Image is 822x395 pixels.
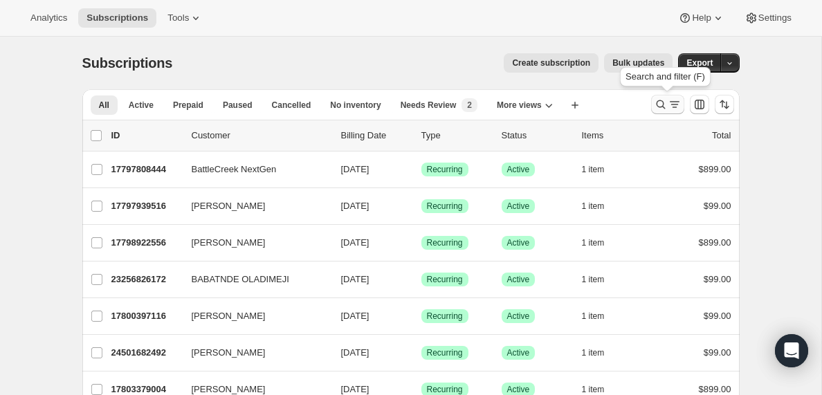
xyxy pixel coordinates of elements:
[111,270,731,289] div: 23256826172BABATNDE OLADIMEJI[DATE]SuccessRecurringSuccessActive1 item$99.00
[651,95,684,114] button: Search and filter results
[690,95,709,114] button: Customize table column order and visibility
[129,100,154,111] span: Active
[715,95,734,114] button: Sort the results
[111,309,181,323] p: 17800397116
[686,57,713,68] span: Export
[582,164,605,175] span: 1 item
[427,347,463,358] span: Recurring
[30,12,67,24] span: Analytics
[111,306,731,326] div: 17800397116[PERSON_NAME][DATE]SuccessRecurringSuccessActive1 item$99.00
[497,100,542,111] span: More views
[111,236,181,250] p: 17798922556
[192,236,266,250] span: [PERSON_NAME]
[612,57,664,68] span: Bulk updates
[582,160,620,179] button: 1 item
[111,196,731,216] div: 17797939516[PERSON_NAME][DATE]SuccessRecurringSuccessActive1 item$99.00
[582,196,620,216] button: 1 item
[401,100,457,111] span: Needs Review
[582,129,651,143] div: Items
[582,233,620,252] button: 1 item
[427,237,463,248] span: Recurring
[341,237,369,248] span: [DATE]
[111,199,181,213] p: 17797939516
[604,53,673,73] button: Bulk updates
[22,8,75,28] button: Analytics
[704,201,731,211] span: $99.00
[192,163,277,176] span: BattleCreek NextGen
[582,343,620,362] button: 1 item
[78,8,156,28] button: Subscriptions
[699,237,731,248] span: $899.00
[82,55,173,71] span: Subscriptions
[736,8,800,28] button: Settings
[582,306,620,326] button: 1 item
[502,129,571,143] p: Status
[507,384,530,395] span: Active
[341,384,369,394] span: [DATE]
[99,100,109,111] span: All
[192,129,330,143] p: Customer
[111,346,181,360] p: 24501682492
[341,274,369,284] span: [DATE]
[704,274,731,284] span: $99.00
[341,164,369,174] span: [DATE]
[775,334,808,367] div: Open Intercom Messenger
[192,273,289,286] span: BABATNDE OLADIMEJI
[183,305,322,327] button: [PERSON_NAME]
[159,8,211,28] button: Tools
[427,201,463,212] span: Recurring
[670,8,733,28] button: Help
[582,384,605,395] span: 1 item
[507,274,530,285] span: Active
[564,95,586,115] button: Create new view
[704,311,731,321] span: $99.00
[341,201,369,211] span: [DATE]
[427,311,463,322] span: Recurring
[692,12,711,24] span: Help
[507,201,530,212] span: Active
[504,53,599,73] button: Create subscription
[341,311,369,321] span: [DATE]
[582,347,605,358] span: 1 item
[272,100,311,111] span: Cancelled
[111,163,181,176] p: 17797808444
[712,129,731,143] p: Total
[111,233,731,252] div: 17798922556[PERSON_NAME][DATE]SuccessRecurringSuccessActive1 item$899.00
[582,274,605,285] span: 1 item
[111,129,731,143] div: IDCustomerBilling DateTypeStatusItemsTotal
[111,160,731,179] div: 17797808444BattleCreek NextGen[DATE]SuccessRecurringSuccessActive1 item$899.00
[341,347,369,358] span: [DATE]
[758,12,792,24] span: Settings
[427,384,463,395] span: Recurring
[582,201,605,212] span: 1 item
[223,100,253,111] span: Paused
[507,237,530,248] span: Active
[507,164,530,175] span: Active
[582,270,620,289] button: 1 item
[341,129,410,143] p: Billing Date
[183,268,322,291] button: BABATNDE OLADIMEJI
[427,164,463,175] span: Recurring
[183,232,322,254] button: [PERSON_NAME]
[699,384,731,394] span: $899.00
[86,12,148,24] span: Subscriptions
[330,100,381,111] span: No inventory
[512,57,590,68] span: Create subscription
[183,195,322,217] button: [PERSON_NAME]
[421,129,491,143] div: Type
[507,347,530,358] span: Active
[678,53,721,73] button: Export
[582,311,605,322] span: 1 item
[582,237,605,248] span: 1 item
[111,129,181,143] p: ID
[192,199,266,213] span: [PERSON_NAME]
[183,158,322,181] button: BattleCreek NextGen
[167,12,189,24] span: Tools
[192,346,266,360] span: [PERSON_NAME]
[183,342,322,364] button: [PERSON_NAME]
[467,100,472,111] span: 2
[704,347,731,358] span: $99.00
[488,95,561,115] button: More views
[507,311,530,322] span: Active
[192,309,266,323] span: [PERSON_NAME]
